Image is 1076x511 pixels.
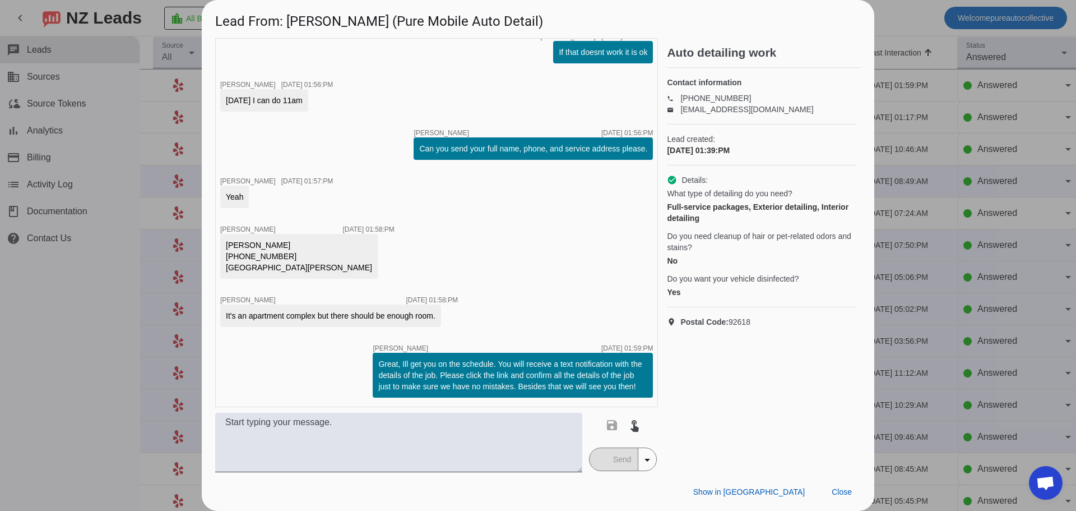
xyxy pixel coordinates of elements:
span: 92618 [680,316,750,328]
span: [PERSON_NAME] [220,81,276,89]
div: Can you send your full name, phone, and service address please. [419,143,647,154]
div: Open chat [1029,466,1063,500]
span: [PERSON_NAME] [540,33,596,40]
span: Show in [GEOGRAPHIC_DATA] [693,487,805,496]
span: Close [832,487,852,496]
span: Lead created: [667,133,856,145]
mat-icon: arrow_drop_down [641,453,654,467]
mat-icon: location_on [667,317,680,326]
span: What type of detailing do you need? [667,188,792,199]
div: No [667,255,856,266]
mat-icon: check_circle [667,175,677,185]
mat-icon: touch_app [628,418,641,432]
a: [PHONE_NUMBER] [680,94,751,103]
div: [DATE] I can do 11am [226,95,303,106]
div: If that doesnt work it is ok [559,47,647,58]
div: Full-service packages, Exterior detailing, Interior detailing [667,201,856,224]
span: Do you want your vehicle disinfected? [667,273,799,284]
span: [PERSON_NAME] [220,225,276,233]
div: [PERSON_NAME] [PHONE_NUMBER] [GEOGRAPHIC_DATA][PERSON_NAME] [226,240,372,273]
span: Details: [681,174,708,186]
button: Close [823,482,861,502]
mat-icon: phone [667,95,680,101]
span: [PERSON_NAME] [414,130,469,136]
div: Yes [667,287,856,298]
strong: Postal Code: [680,317,729,326]
span: [PERSON_NAME] [373,345,428,352]
div: [DATE] 01:39:PM [667,145,856,156]
div: Great, Ill get you on the schedule. You will receive a text notification with the details of the ... [378,358,647,392]
div: [DATE] 01:55:PM [601,33,653,40]
span: Do you need cleanup of hair or pet-related odors and stains? [667,231,856,253]
div: [DATE] 01:57:PM [281,178,333,185]
mat-icon: email [667,107,680,112]
button: Show in [GEOGRAPHIC_DATA] [684,482,814,502]
h2: Auto detailing work [667,47,861,58]
div: It's an apartment complex but there should be enough room. [226,310,435,321]
div: [DATE] 01:59:PM [601,345,653,352]
div: [DATE] 01:56:PM [601,130,653,136]
a: [EMAIL_ADDRESS][DOMAIN_NAME] [680,105,813,114]
span: [PERSON_NAME] [220,177,276,185]
h4: Contact information [667,77,856,88]
div: [DATE] 01:58:PM [406,297,457,303]
div: [DATE] 01:58:PM [342,226,394,233]
div: [DATE] 01:56:PM [281,81,333,88]
span: [PERSON_NAME] [220,296,276,304]
div: Yeah [226,191,243,202]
